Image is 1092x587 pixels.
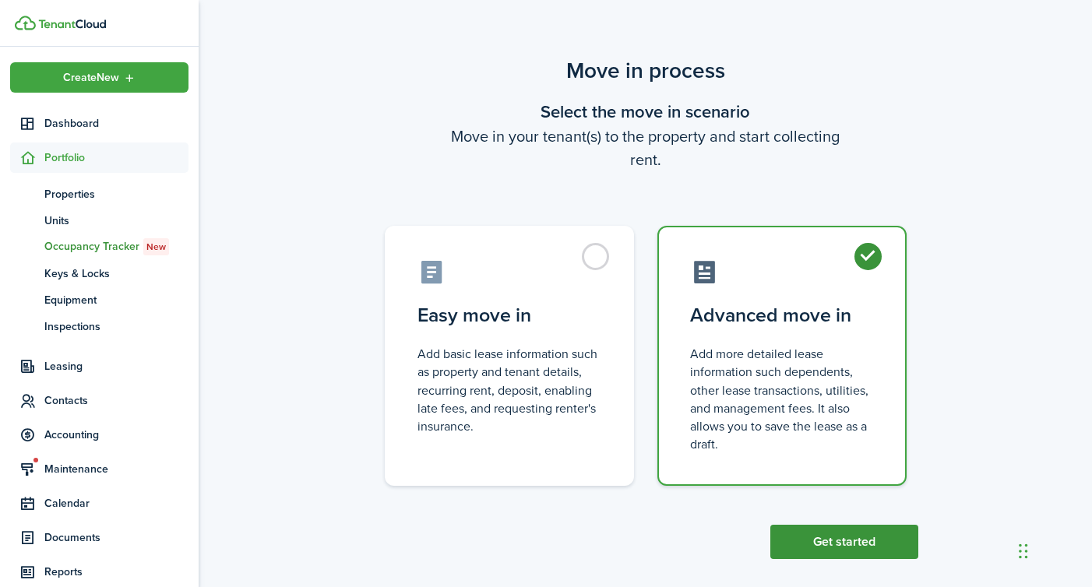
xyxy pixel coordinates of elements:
[1019,528,1028,575] div: Drag
[44,529,188,546] span: Documents
[690,301,874,329] control-radio-card-title: Advanced move in
[10,62,188,93] button: Open menu
[10,108,188,139] a: Dashboard
[44,358,188,374] span: Leasing
[373,54,918,87] scenario-title: Move in process
[373,125,918,171] wizard-step-header-description: Move in your tenant(s) to the property and start collecting rent.
[690,345,874,453] control-radio-card-description: Add more detailed lease information such dependents, other lease transactions, utilities, and man...
[770,525,918,559] button: Get started
[417,345,601,435] control-radio-card-description: Add basic lease information such as property and tenant details, recurring rent, deposit, enablin...
[44,318,188,335] span: Inspections
[44,149,188,166] span: Portfolio
[10,207,188,234] a: Units
[38,19,106,29] img: TenantCloud
[44,115,188,132] span: Dashboard
[44,292,188,308] span: Equipment
[44,564,188,580] span: Reports
[10,313,188,339] a: Inspections
[44,238,188,255] span: Occupancy Tracker
[10,181,188,207] a: Properties
[146,240,166,254] span: New
[44,186,188,202] span: Properties
[44,461,188,477] span: Maintenance
[44,495,188,511] span: Calendar
[417,301,601,329] control-radio-card-title: Easy move in
[1014,512,1092,587] iframe: Chat Widget
[10,234,188,260] a: Occupancy TrackerNew
[44,213,188,229] span: Units
[44,265,188,282] span: Keys & Locks
[63,72,119,83] span: Create New
[10,286,188,313] a: Equipment
[15,16,36,30] img: TenantCloud
[373,99,918,125] wizard-step-header-title: Select the move in scenario
[44,392,188,409] span: Contacts
[10,260,188,286] a: Keys & Locks
[10,557,188,587] a: Reports
[44,427,188,443] span: Accounting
